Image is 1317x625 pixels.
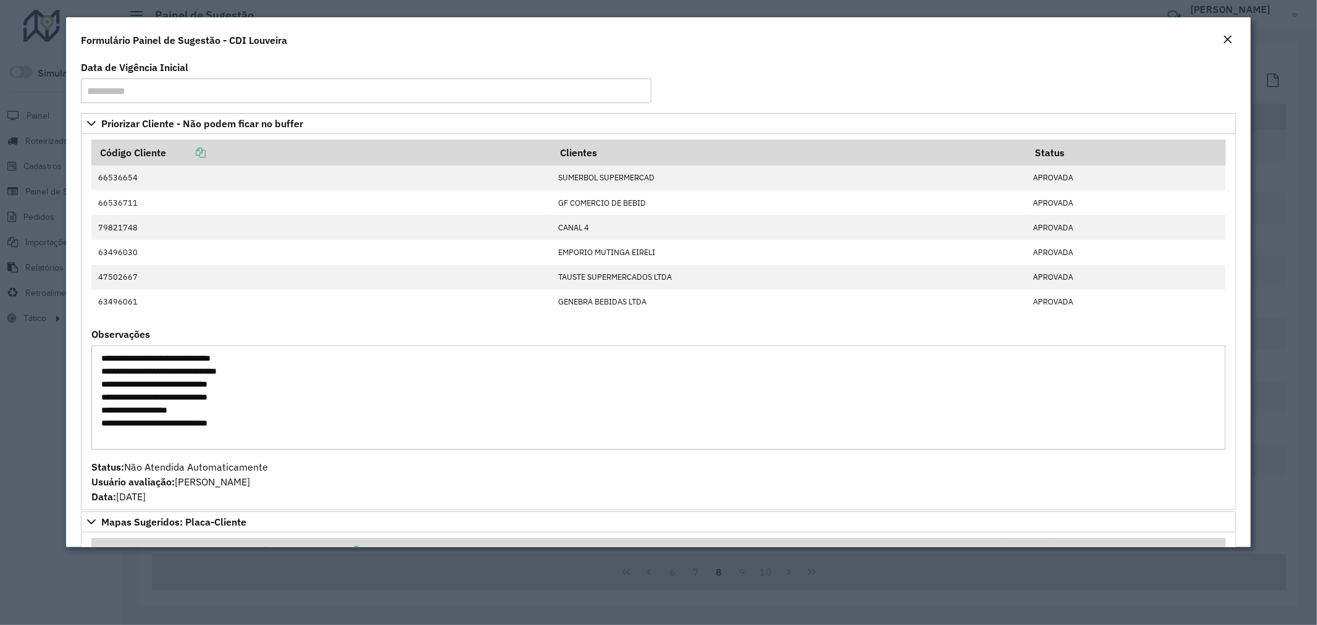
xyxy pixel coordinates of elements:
[91,215,552,240] td: 79821748
[1026,166,1225,190] td: APROVADA
[1026,240,1225,264] td: APROVADA
[1219,32,1236,48] button: Close
[91,240,552,264] td: 63496030
[91,290,552,314] td: 63496061
[248,538,651,564] th: Código Cliente
[81,60,188,75] label: Data de Vigência Inicial
[91,538,248,564] th: Placa
[1026,190,1225,215] td: APROVADA
[91,327,150,342] label: Observações
[81,113,1237,134] a: Priorizar Cliente - Não podem ficar no buffer
[1051,538,1226,564] th: Status
[1026,140,1225,166] th: Status
[91,490,116,503] strong: Data:
[166,146,206,159] a: Copiar
[91,461,268,503] span: Não Atendida Automaticamente [PERSON_NAME] [DATE]
[81,511,1237,532] a: Mapas Sugeridos: Placa-Cliente
[552,215,1027,240] td: CANAL 4
[1026,265,1225,290] td: APROVADA
[1223,35,1232,44] em: Fechar
[91,190,552,215] td: 66536711
[1001,538,1051,564] th: Max
[81,33,287,48] h4: Formulário Painel de Sugestão - CDI Louveira
[91,265,552,290] td: 47502667
[552,240,1027,264] td: EMPORIO MUTINGA EIRELI
[91,476,175,488] strong: Usuário avaliação:
[1026,290,1225,314] td: APROVADA
[91,461,124,473] strong: Status:
[91,140,552,166] th: Código Cliente
[552,265,1027,290] td: TAUSTE SUPERMERCADOS LTDA
[81,134,1237,510] div: Priorizar Cliente - Não podem ficar no buffer
[552,190,1027,215] td: GF COMERCIO DE BEBID
[91,166,552,190] td: 66536654
[101,517,246,527] span: Mapas Sugeridos: Placa-Cliente
[552,290,1027,314] td: GENEBRA BEBIDAS LTDA
[322,545,362,557] a: Copiar
[651,538,1001,564] th: Clientes
[552,166,1027,190] td: SUMERBOL SUPERMERCAD
[1026,215,1225,240] td: APROVADA
[101,119,303,128] span: Priorizar Cliente - Não podem ficar no buffer
[552,140,1027,166] th: Clientes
